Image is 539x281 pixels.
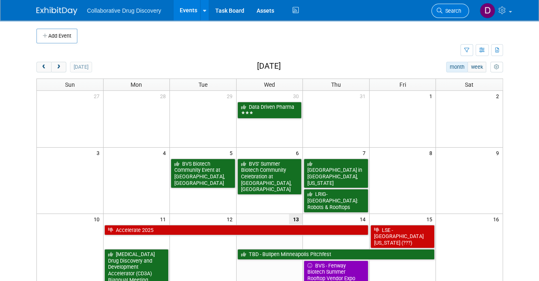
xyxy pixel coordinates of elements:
span: 15 [425,214,435,224]
a: BVS’ Summer Biotech Community Celebration at [GEOGRAPHIC_DATA], [GEOGRAPHIC_DATA] [237,159,302,195]
span: 3 [96,148,103,158]
span: Sun [65,81,75,88]
span: 9 [495,148,503,158]
img: ExhibitDay [36,7,77,15]
span: Search [442,8,461,14]
button: Add Event [36,29,77,43]
img: Daniel Castro [480,3,495,18]
a: LRIG-[GEOGRAPHIC_DATA]: Robots & Rooftops [304,189,368,212]
span: Collaborative Drug Discovery [87,7,161,14]
span: Tue [198,81,207,88]
span: Mon [131,81,142,88]
span: 28 [159,91,169,101]
button: myCustomButton [490,62,503,72]
span: Wed [264,81,275,88]
span: Fri [399,81,406,88]
span: 5 [229,148,236,158]
span: 1 [428,91,435,101]
a: [GEOGRAPHIC_DATA] in [GEOGRAPHIC_DATA], [US_STATE] [304,159,368,189]
span: 2 [495,91,503,101]
a: Data Driven Pharma [237,102,302,119]
span: 8 [428,148,435,158]
span: 14 [359,214,369,224]
h2: [DATE] [257,62,281,71]
span: 7 [362,148,369,158]
span: 31 [359,91,369,101]
span: 12 [226,214,236,224]
span: 29 [226,91,236,101]
span: 16 [492,214,503,224]
span: Thu [331,81,341,88]
button: [DATE] [70,62,92,72]
a: TBD - Bullpen Minneapolis Pitchfest [237,249,435,260]
button: week [467,62,486,72]
a: BVS Biotech Community Event at [GEOGRAPHIC_DATA], [GEOGRAPHIC_DATA] [171,159,235,189]
span: 10 [93,214,103,224]
span: 30 [292,91,302,101]
button: next [51,62,66,72]
span: 11 [159,214,169,224]
span: 6 [295,148,302,158]
span: 27 [93,91,103,101]
span: 4 [162,148,169,158]
span: 13 [289,214,302,224]
i: Personalize Calendar [494,65,499,70]
span: Sat [465,81,474,88]
a: Search [431,4,469,18]
button: prev [36,62,52,72]
a: Accelerate 2025 [104,225,368,236]
button: month [446,62,468,72]
a: LSE - [GEOGRAPHIC_DATA][US_STATE] (???) [370,225,435,248]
